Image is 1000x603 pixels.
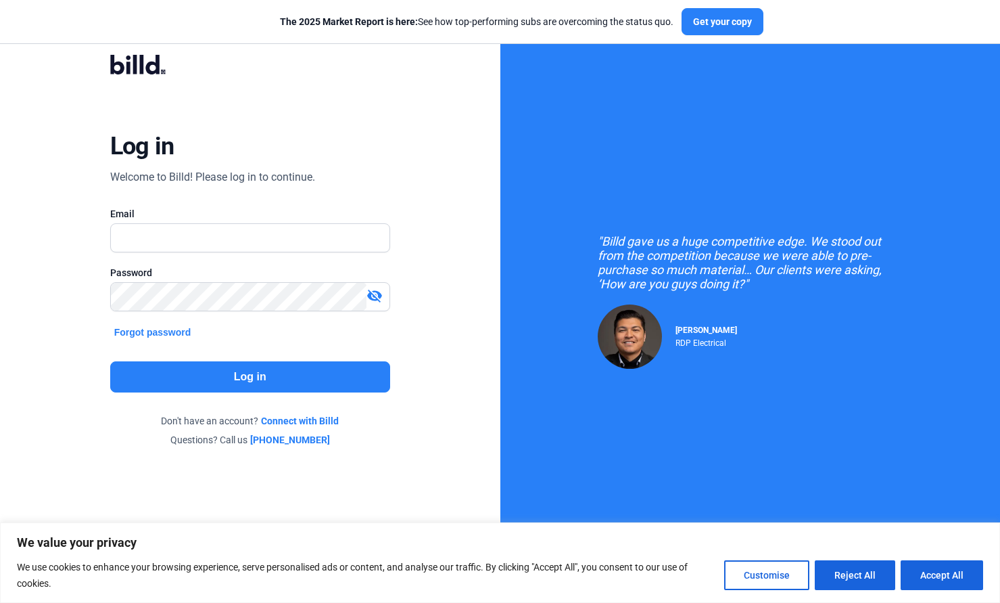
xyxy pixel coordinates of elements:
div: Email [110,207,390,221]
button: Customise [724,560,809,590]
button: Accept All [901,560,983,590]
p: We value your privacy [17,535,983,551]
div: "Billd gave us a huge competitive edge. We stood out from the competition because we were able to... [598,234,902,291]
span: [PERSON_NAME] [675,326,737,335]
a: [PHONE_NUMBER] [250,433,330,447]
div: Log in [110,131,174,161]
button: Log in [110,361,390,393]
div: RDP Electrical [675,335,737,348]
a: Connect with Billd [261,414,339,428]
button: Reject All [815,560,895,590]
img: Raul Pacheco [598,305,662,369]
span: The 2025 Market Report is here: [280,16,418,27]
div: Password [110,266,390,280]
p: We use cookies to enhance your browsing experience, serve personalised ads or content, and analys... [17,559,714,591]
button: Forgot password [110,325,195,340]
div: Don't have an account? [110,414,390,428]
div: Questions? Call us [110,433,390,447]
div: Welcome to Billd! Please log in to continue. [110,169,315,185]
div: See how top-performing subs are overcoming the status quo. [280,15,673,28]
button: Get your copy [682,8,763,35]
mat-icon: visibility_off [366,288,383,304]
